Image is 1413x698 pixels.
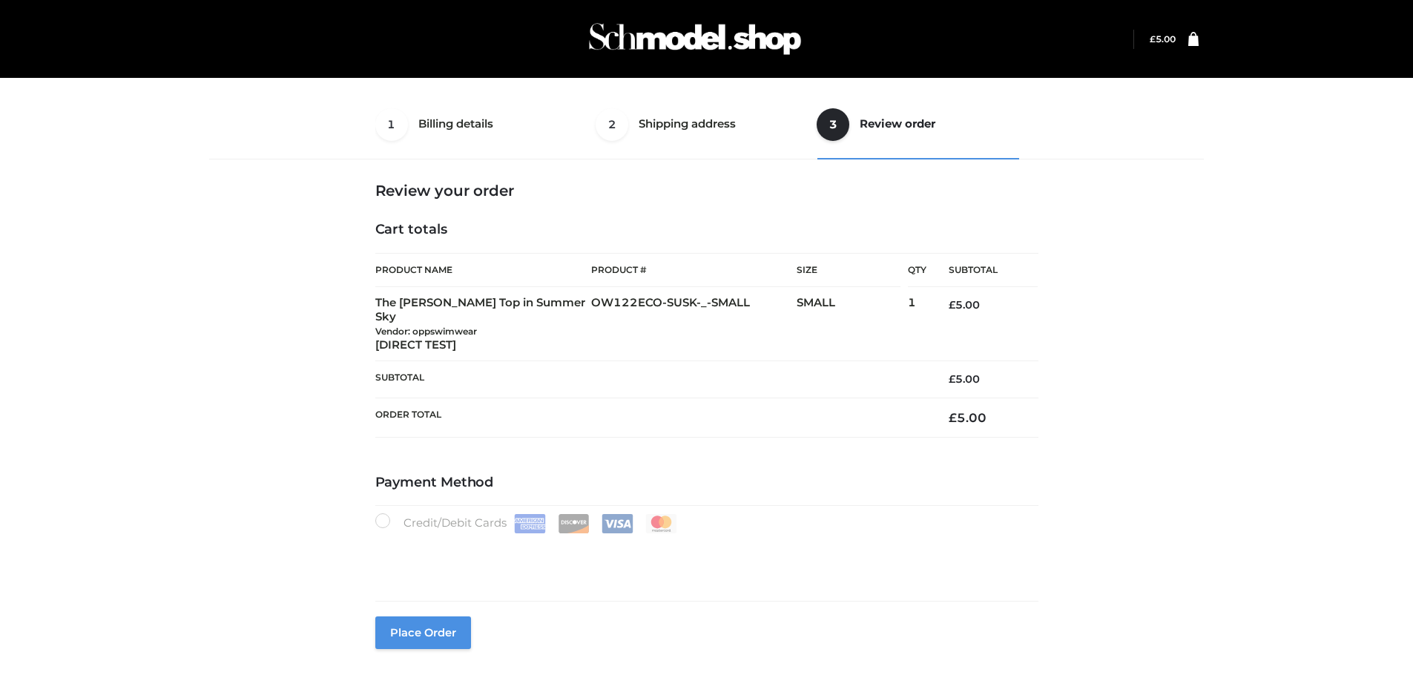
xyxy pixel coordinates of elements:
img: Schmodel Admin 964 [584,10,806,68]
th: Order Total [375,398,927,437]
bdi: 5.00 [949,410,987,425]
small: Vendor: oppswimwear [375,326,477,337]
img: Amex [514,514,546,533]
td: SMALL [797,287,908,361]
td: 1 [908,287,926,361]
bdi: 5.00 [949,298,980,312]
bdi: 5.00 [1150,33,1176,45]
h4: Cart totals [375,222,1038,238]
th: Subtotal [926,254,1038,287]
bdi: 5.00 [949,372,980,386]
img: Mastercard [645,514,677,533]
th: Product Name [375,253,592,287]
img: Discover [558,514,590,533]
img: Visa [602,514,633,533]
td: OW122ECO-SUSK-_-SMALL [591,287,797,361]
span: £ [949,372,955,386]
th: Product # [591,253,797,287]
h4: Payment Method [375,475,1038,491]
h3: Review your order [375,182,1038,200]
th: Subtotal [375,361,927,398]
iframe: Secure payment input frame [372,530,1035,585]
span: £ [949,410,957,425]
span: £ [949,298,955,312]
a: £5.00 [1150,33,1176,45]
th: Qty [908,253,926,287]
button: Place order [375,616,471,649]
td: The [PERSON_NAME] Top in Summer Sky [DIRECT TEST] [375,287,592,361]
th: Size [797,254,900,287]
label: Credit/Debit Cards [375,513,679,533]
span: £ [1150,33,1156,45]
